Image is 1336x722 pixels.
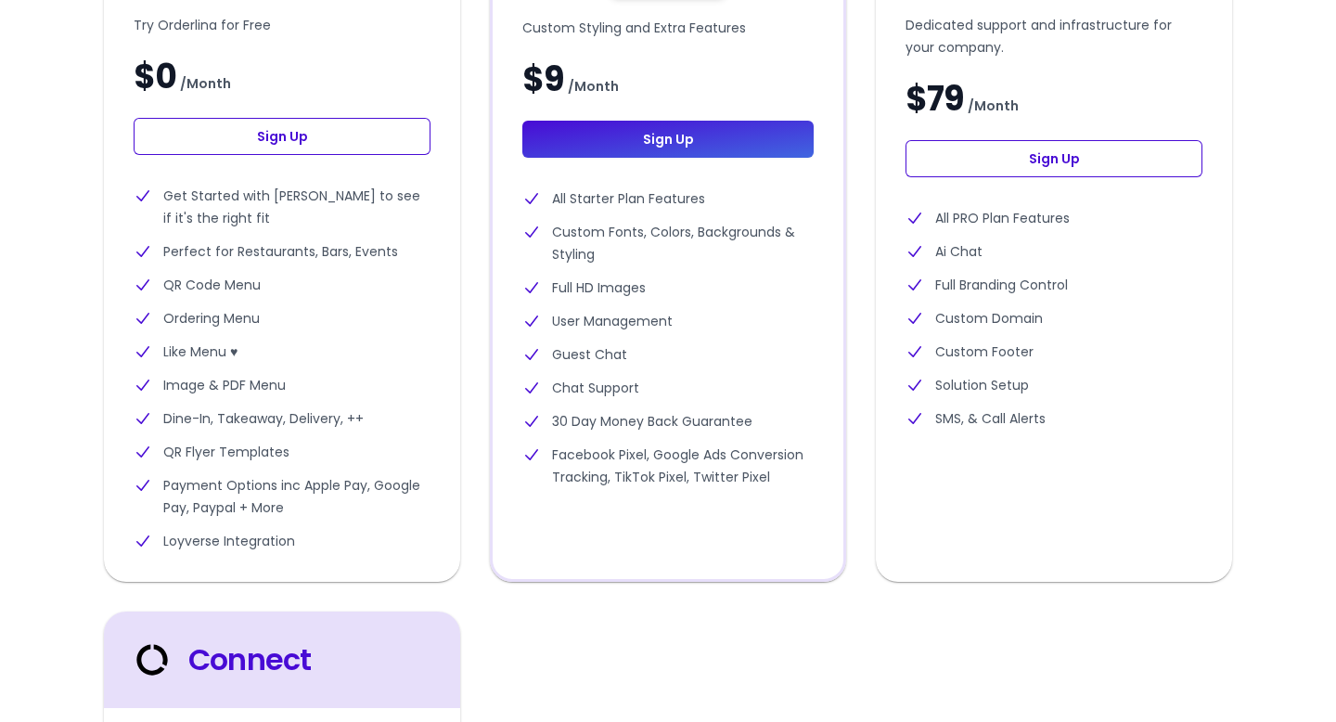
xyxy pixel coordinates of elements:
[134,341,430,363] li: Like Menu ♥
[522,61,564,98] span: $9
[134,274,430,296] li: QR Code Menu
[134,441,430,463] li: QR Flyer Templates
[522,410,814,432] li: 30 Day Money Back Guarantee
[522,444,814,488] li: Facebook Pixel, Google Ads Conversion Tracking, TikTok Pixel, Twitter Pixel
[134,185,430,229] li: Get Started with [PERSON_NAME] to see if it's the right fit
[906,14,1202,58] p: Dedicated support and infrastructure for your company.
[906,81,964,118] span: $79
[522,343,814,366] li: Guest Chat
[968,95,1019,117] span: / Month
[906,407,1202,430] li: SMS, & Call Alerts
[134,530,430,552] li: Loyverse Integration
[522,17,814,39] p: Custom Styling and Extra Features
[134,474,430,519] li: Payment Options inc Apple Pay, Google Pay, Paypal + More
[906,274,1202,296] li: Full Branding Control
[134,14,430,36] p: Try Orderlina for Free
[130,638,311,682] div: Connect
[134,374,430,396] li: Image & PDF Menu
[134,58,176,96] span: $0
[906,307,1202,329] li: Custom Domain
[906,207,1202,229] li: All PRO Plan Features
[568,75,619,97] span: / Month
[180,72,231,95] span: / Month
[522,221,814,265] li: Custom Fonts, Colors, Backgrounds & Styling
[134,240,430,263] li: Perfect for Restaurants, Bars, Events
[134,118,430,155] a: Sign Up
[906,240,1202,263] li: Ai Chat
[522,377,814,399] li: Chat Support
[522,121,814,158] a: Sign Up
[906,374,1202,396] li: Solution Setup
[906,341,1202,363] li: Custom Footer
[134,407,430,430] li: Dine-In, Takeaway, Delivery, ++
[134,307,430,329] li: Ordering Menu
[522,187,814,210] li: All Starter Plan Features
[522,310,814,332] li: User Management
[522,277,814,299] li: Full HD Images
[906,140,1202,177] a: Sign Up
